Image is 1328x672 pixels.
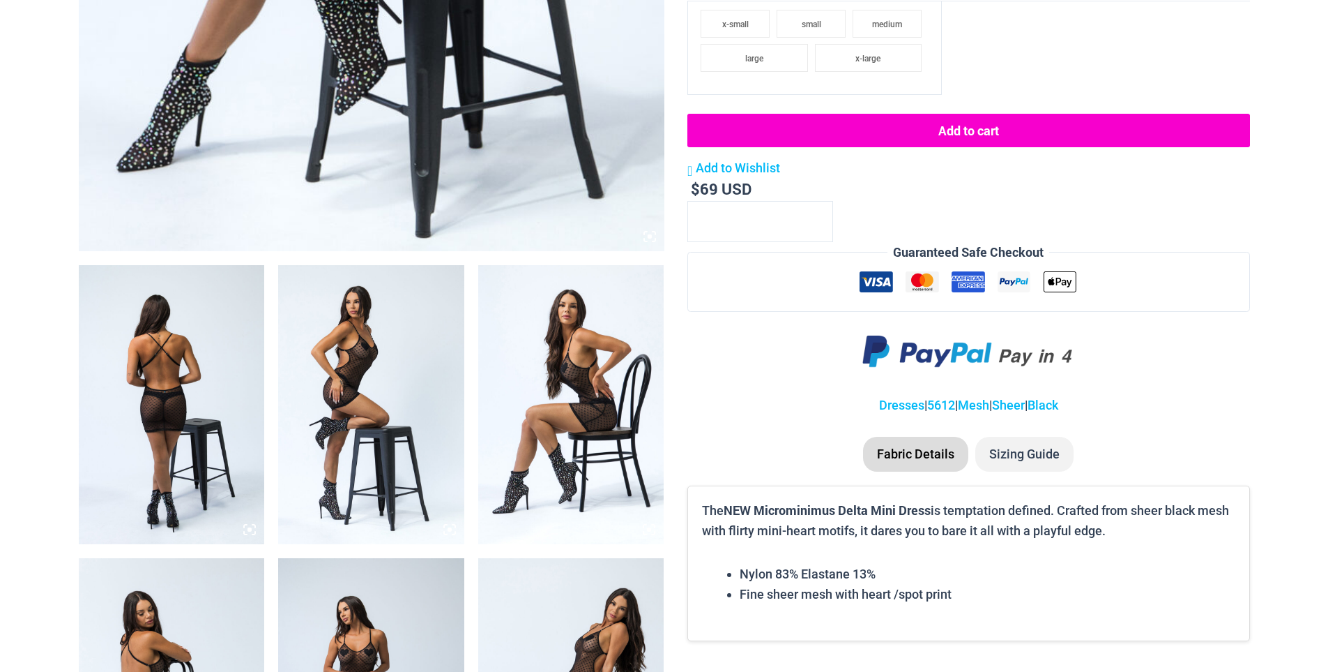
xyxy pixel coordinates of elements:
[722,20,749,29] span: x-small
[853,10,922,38] li: medium
[701,10,770,38] li: x-small
[815,44,922,72] li: x-large
[740,584,1235,605] li: Fine sheer mesh with heart /spot print
[687,201,833,242] input: Product quantity
[478,265,664,544] img: Delta Black Hearts 5612 Dress
[855,54,880,64] span: x-large
[879,398,924,412] a: Dresses
[863,437,968,472] li: Fabric Details
[687,158,780,179] a: Add to Wishlist
[745,54,763,64] span: large
[691,179,700,199] span: $
[872,20,902,29] span: medium
[696,160,780,175] span: Add to Wishlist
[927,398,955,412] a: 5612
[887,242,1049,263] legend: Guaranteed Safe Checkout
[724,502,931,518] b: NEW Microminimus Delta Mini Dress
[975,437,1074,472] li: Sizing Guide
[278,265,464,544] img: Delta Black Hearts 5612 Dress
[702,500,1235,542] p: The is temptation defined. Crafted from sheer black mesh with flirty mini-heart motifs, it dares ...
[687,114,1249,147] button: Add to cart
[740,564,1235,585] li: Nylon 83% Elastane 13%
[958,398,989,412] a: Mesh
[691,179,751,199] bdi: 69 USD
[992,398,1025,412] a: Sheer
[79,265,265,544] img: Delta Black Hearts 5612 Dress
[1028,398,1058,412] a: Black
[687,395,1249,416] p: | | | |
[802,20,821,29] span: small
[777,10,846,38] li: small
[701,44,808,72] li: large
